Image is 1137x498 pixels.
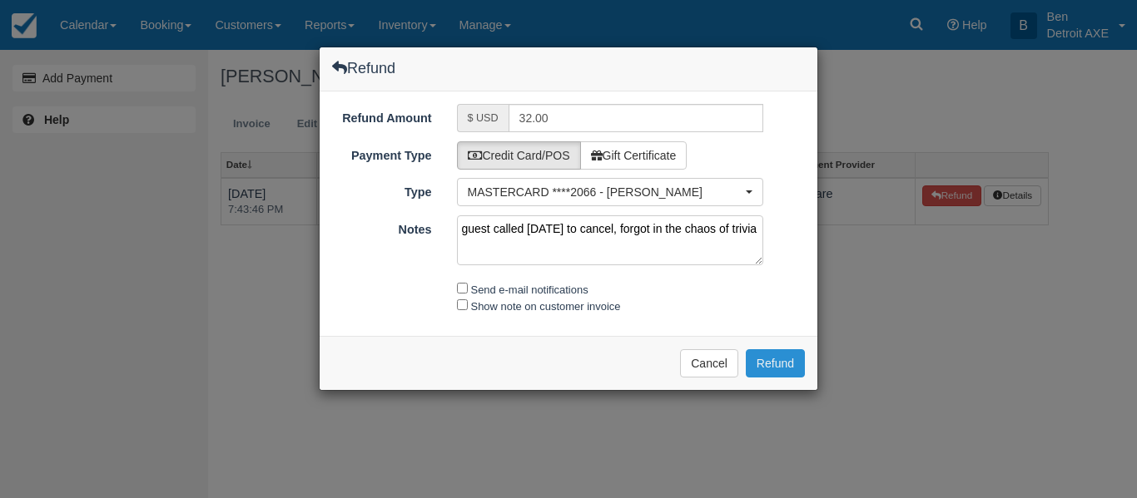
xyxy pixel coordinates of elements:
[320,178,444,201] label: Type
[471,300,621,313] label: Show note on customer invoice
[468,184,742,200] span: MASTERCARD ****2066 - [PERSON_NAME]
[471,284,588,296] label: Send e-mail notifications
[580,141,688,170] label: Gift Certificate
[332,60,395,76] h4: Refund
[746,349,805,377] button: Refund
[509,104,764,132] input: Valid number required.
[320,215,444,239] label: Notes
[457,141,581,170] label: Credit Card/POS
[680,349,738,377] button: Cancel
[457,178,764,206] button: MASTERCARD ****2066 - [PERSON_NAME]
[320,141,444,165] label: Payment Type
[468,112,499,124] small: $ USD
[320,104,444,127] label: Refund Amount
